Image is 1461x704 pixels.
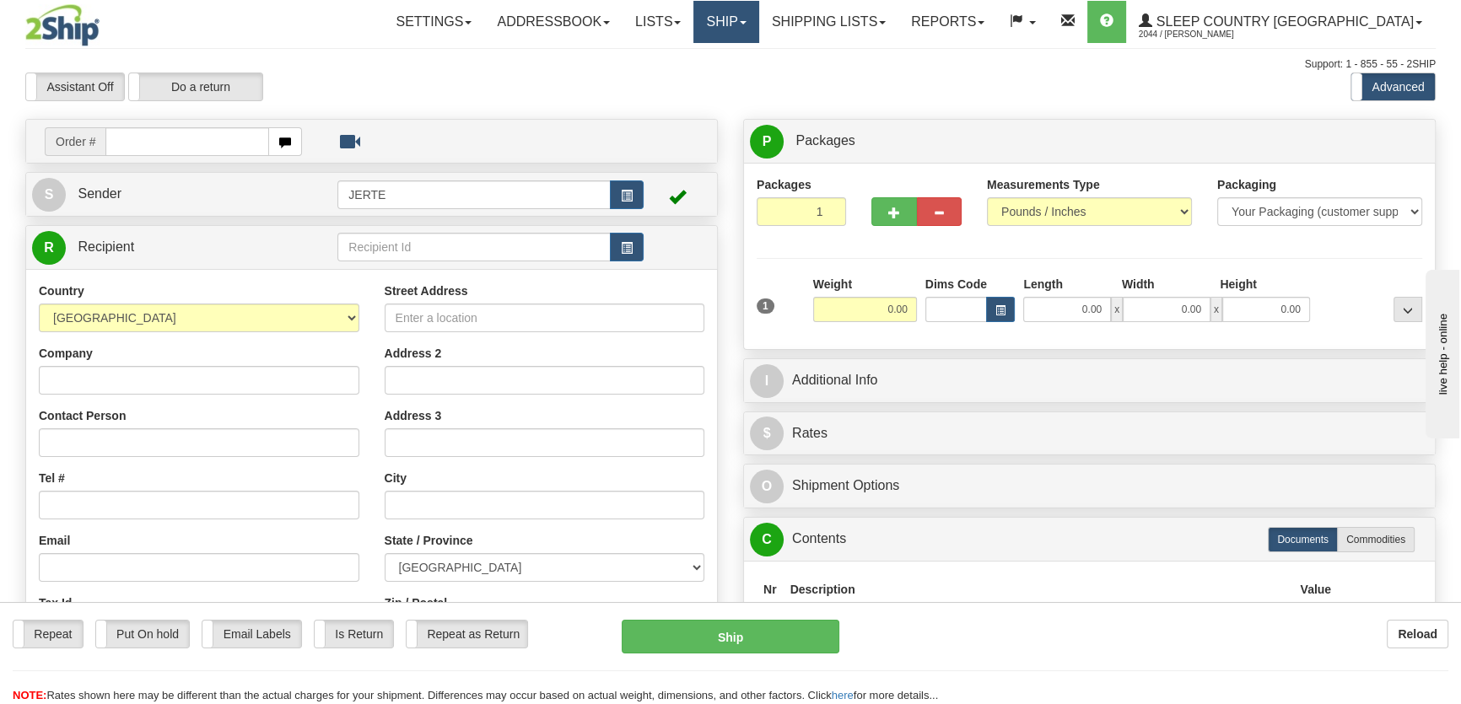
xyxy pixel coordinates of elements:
label: Repeat [13,621,83,648]
span: Order # [45,127,105,156]
label: Company [39,345,93,362]
span: P [750,125,784,159]
label: Contact Person [39,407,126,424]
a: Reports [898,1,997,43]
label: Advanced [1351,73,1435,100]
label: Address 3 [385,407,442,424]
label: Dims Code [925,276,987,293]
span: $ [750,416,784,450]
span: I [750,364,784,398]
label: City [385,470,407,486]
label: Assistant Off [26,73,124,100]
a: Ship [693,1,758,43]
label: State / Province [385,532,473,549]
a: OShipment Options [750,469,1429,503]
label: Is Return [315,621,393,648]
img: logo2044.jpg [25,4,100,46]
a: $Rates [750,416,1429,451]
span: Sender [78,186,121,201]
span: R [32,231,66,265]
label: Put On hold [96,621,190,648]
input: Recipient Id [337,233,610,261]
div: live help - online [13,14,156,27]
label: Length [1023,276,1063,293]
a: S Sender [32,177,337,212]
span: NOTE: [13,689,46,701]
label: Commodities [1337,527,1415,552]
input: Sender Id [337,180,610,209]
label: Documents [1268,527,1338,552]
span: O [750,470,784,503]
label: Packaging [1217,176,1276,193]
label: Do a return [129,73,262,100]
label: Tax Id [39,594,72,611]
div: Support: 1 - 855 - 55 - 2SHIP [25,57,1436,72]
label: Measurements Type [987,176,1100,193]
b: Reload [1398,627,1437,641]
div: ... [1394,297,1422,322]
th: Nr [757,574,784,605]
a: Sleep Country [GEOGRAPHIC_DATA] 2044 / [PERSON_NAME] [1126,1,1435,43]
label: Tel # [39,470,65,486]
label: Address 2 [385,345,442,362]
label: Email Labels [202,621,301,648]
a: CContents [750,522,1429,556]
label: Height [1220,276,1257,293]
span: 1 [757,298,774,314]
span: Sleep Country [GEOGRAPHIC_DATA] [1152,14,1414,29]
label: Email [39,532,70,549]
a: R Recipient [32,230,304,265]
label: Width [1122,276,1155,293]
a: Shipping lists [759,1,898,43]
button: Reload [1387,620,1448,648]
input: Enter a location [385,304,705,332]
label: Country [39,282,84,299]
th: Value [1293,574,1338,605]
a: Lists [623,1,693,43]
a: IAdditional Info [750,363,1429,398]
a: Settings [383,1,484,43]
label: Zip / Postal [385,594,448,611]
th: Description [784,574,1294,605]
a: Addressbook [484,1,623,43]
label: Packages [757,176,811,193]
label: Repeat as Return [407,621,527,648]
a: P Packages [750,124,1429,159]
span: x [1210,297,1222,322]
span: C [750,523,784,556]
span: x [1111,297,1123,322]
label: Street Address [385,282,468,299]
span: S [32,178,66,212]
span: Packages [795,133,854,148]
span: Recipient [78,239,134,254]
button: Ship [622,620,840,653]
span: 2044 / [PERSON_NAME] [1139,26,1265,43]
a: here [832,689,854,701]
label: Weight [813,276,852,293]
iframe: chat widget [1422,266,1459,438]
